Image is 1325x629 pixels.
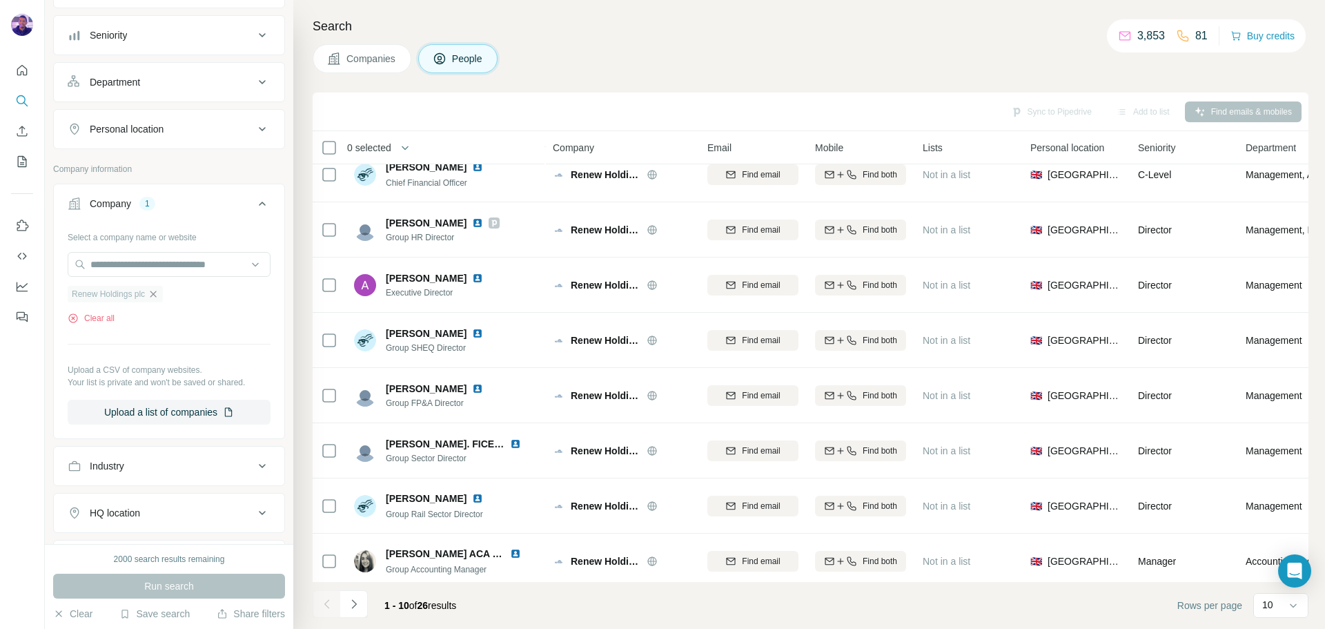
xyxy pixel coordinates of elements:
span: results [384,600,456,611]
img: Avatar [354,274,376,296]
p: 81 [1195,28,1208,44]
button: Find email [707,164,798,185]
img: LinkedIn logo [472,273,483,284]
span: Find email [742,279,780,291]
span: [PERSON_NAME] [386,160,467,174]
button: Company1 [54,187,284,226]
img: Avatar [354,385,376,407]
span: [PERSON_NAME]. FICE, Director [386,438,537,449]
button: Find both [815,385,906,406]
button: Find both [815,275,906,296]
button: Use Surfe API [11,244,33,269]
span: Find email [742,168,780,181]
span: Executive Director [386,287,500,299]
span: Not in a list [923,224,970,235]
span: 🇬🇧 [1030,223,1042,237]
img: Logo of Renew Holdings plc [553,445,564,456]
span: [GEOGRAPHIC_DATA] [1048,499,1121,513]
p: Upload a CSV of company websites. [68,364,271,376]
span: [PERSON_NAME] [386,382,467,396]
span: [GEOGRAPHIC_DATA] [1048,223,1121,237]
button: Find email [707,220,798,240]
span: Email [707,141,732,155]
span: 🇬🇧 [1030,168,1042,182]
span: Management, HR [1246,223,1322,237]
img: Avatar [354,495,376,517]
div: Seniority [90,28,127,42]
button: Find both [815,441,906,461]
img: Avatar [354,219,376,241]
span: Not in a list [923,280,970,291]
button: Feedback [11,304,33,329]
span: [GEOGRAPHIC_DATA] [1048,278,1121,292]
img: LinkedIn logo [510,438,521,449]
button: Find email [707,330,798,351]
span: Find email [742,389,780,402]
span: Seniority [1138,141,1175,155]
span: Find both [863,500,897,512]
img: Logo of Renew Holdings plc [553,556,564,567]
span: Find both [863,224,897,236]
span: [PERSON_NAME] [386,216,467,230]
button: Share filters [217,607,285,621]
span: Find both [863,445,897,457]
span: Renew Holdings plc [571,499,640,513]
span: Not in a list [923,169,970,180]
button: My lists [11,149,33,174]
button: Find both [815,496,906,516]
span: 🇬🇧 [1030,444,1042,458]
div: Industry [90,459,124,473]
span: Group Accounting Manager [386,565,487,574]
span: Management [1246,278,1302,292]
span: Renew Holdings plc [571,444,640,458]
div: Select a company name or website [68,226,271,244]
span: Director [1138,280,1172,291]
span: 🇬🇧 [1030,333,1042,347]
div: Personal location [90,122,164,136]
button: Find both [815,220,906,240]
span: Lists [923,141,943,155]
img: Logo of Renew Holdings plc [553,501,564,512]
img: Logo of Renew Holdings plc [553,390,564,401]
img: Avatar [11,14,33,36]
button: Personal location [54,113,284,146]
button: Buy credits [1230,26,1295,46]
img: Avatar [354,440,376,462]
img: Avatar [354,550,376,572]
button: Industry [54,449,284,483]
span: 1 - 10 [384,600,409,611]
span: [GEOGRAPHIC_DATA] [1048,554,1121,568]
img: LinkedIn logo [472,328,483,339]
span: Director [1138,501,1172,512]
button: Find email [707,385,798,406]
span: Find both [863,389,897,402]
span: [PERSON_NAME] [386,271,467,285]
button: Find both [815,164,906,185]
img: Logo of Renew Holdings plc [553,280,564,291]
p: 10 [1262,598,1273,612]
span: 🇬🇧 [1030,278,1042,292]
span: Not in a list [923,390,970,401]
img: Logo of Renew Holdings plc [553,335,564,346]
span: Group HR Director [386,231,500,244]
span: Renew Holdings plc [571,223,640,237]
button: Seniority [54,19,284,52]
button: HQ location [54,496,284,530]
span: Group Sector Director [386,452,538,465]
span: Not in a list [923,335,970,346]
button: Find both [815,330,906,351]
span: Company [553,141,594,155]
span: [GEOGRAPHIC_DATA] [1048,333,1121,347]
span: Manager [1138,556,1176,567]
button: Find email [707,551,798,572]
span: Management [1246,499,1302,513]
span: Renew Holdings plc [571,389,640,403]
span: C-Level [1138,169,1171,180]
span: Renew Holdings plc [571,278,640,292]
p: 3,853 [1137,28,1165,44]
span: Find both [863,555,897,568]
span: Not in a list [923,501,970,512]
span: Renew Holdings plc [72,288,145,300]
button: Clear all [68,312,115,325]
button: Find email [707,496,798,516]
